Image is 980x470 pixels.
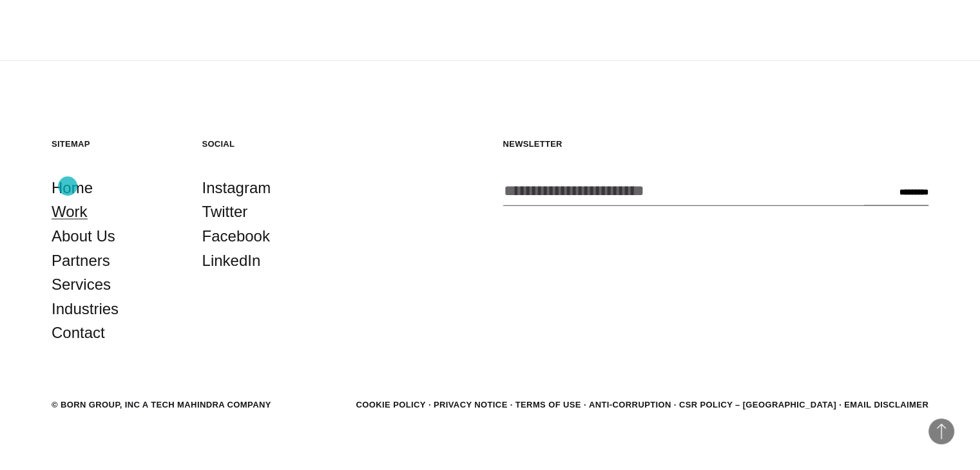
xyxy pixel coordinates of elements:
a: Partners [52,249,110,273]
h5: Social [202,138,327,149]
a: Services [52,272,111,297]
div: © BORN GROUP, INC A Tech Mahindra Company [52,399,271,411]
a: Home [52,176,93,200]
a: Terms of Use [515,400,581,409]
a: Facebook [202,224,270,249]
button: Back to Top [928,418,954,444]
h5: Sitemap [52,138,177,149]
a: Industries [52,297,119,321]
a: Anti-Corruption [589,400,671,409]
a: Email Disclaimer [844,400,928,409]
a: Work [52,200,88,224]
h5: Newsletter [503,138,929,149]
a: Cookie Policy [356,400,425,409]
a: About Us [52,224,115,249]
a: Privacy Notice [434,400,508,409]
a: Instagram [202,176,271,200]
a: LinkedIn [202,249,261,273]
a: Contact [52,321,105,345]
a: Twitter [202,200,248,224]
a: CSR POLICY – [GEOGRAPHIC_DATA] [679,400,836,409]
